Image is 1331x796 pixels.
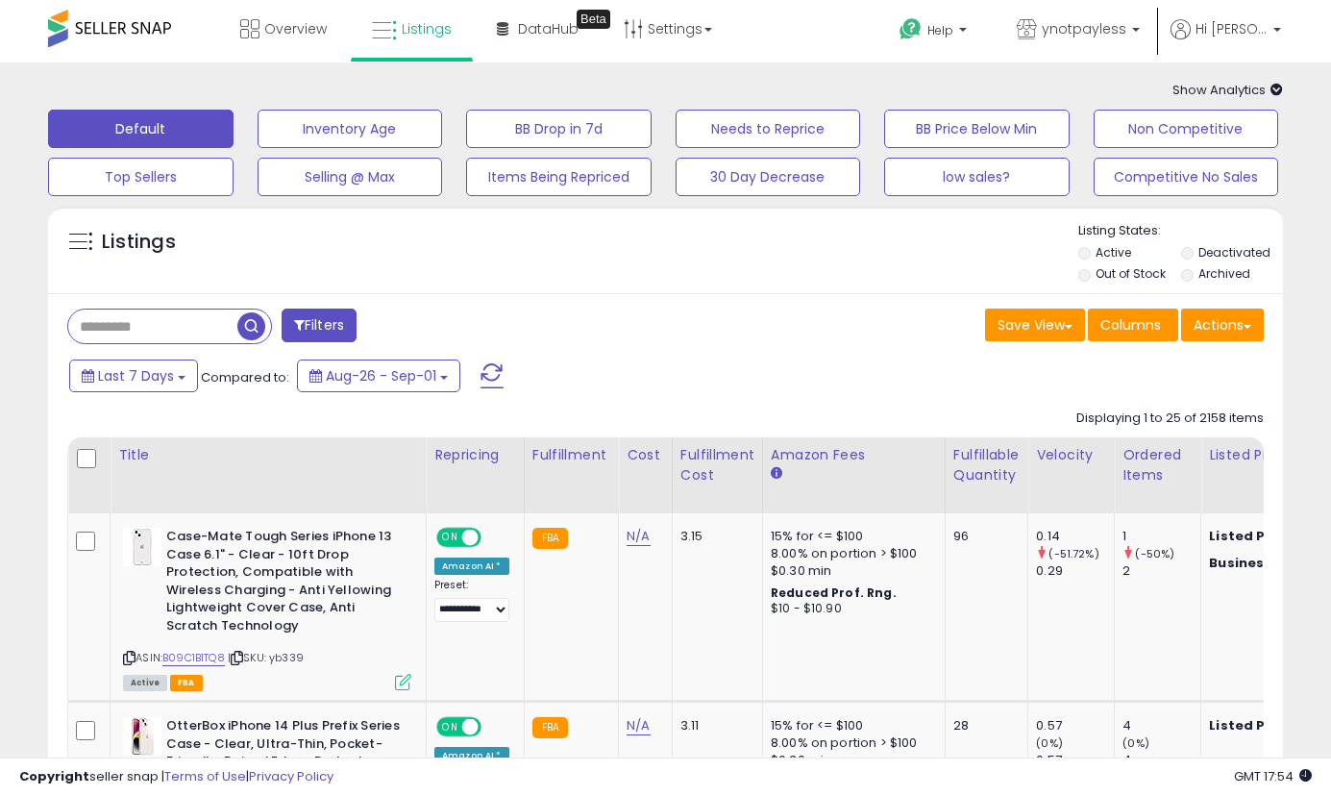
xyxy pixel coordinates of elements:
[249,767,333,785] a: Privacy Policy
[518,19,579,38] span: DataHub
[1122,735,1149,751] small: (0%)
[438,719,462,735] span: ON
[170,675,203,691] span: FBA
[953,717,1013,734] div: 28
[1088,309,1178,341] button: Columns
[258,158,443,196] button: Selling @ Max
[771,752,930,769] div: $0.30 min
[402,19,452,38] span: Listings
[532,445,610,465] div: Fulfillment
[434,747,509,764] div: Amazon AI *
[69,360,198,392] button: Last 7 Days
[627,527,650,546] a: N/A
[680,717,748,734] div: 3.11
[466,158,652,196] button: Items Being Repriced
[771,545,930,562] div: 8.00% on portion > $100
[1036,528,1114,545] div: 0.14
[123,528,161,566] img: 31I+zo+JAPL._SL40_.jpg
[1094,110,1279,148] button: Non Competitive
[434,558,509,575] div: Amazon AI *
[1209,554,1315,572] b: Business Price:
[1048,546,1098,561] small: (-51.72%)
[102,229,176,256] h5: Listings
[985,309,1085,341] button: Save View
[771,717,930,734] div: 15% for <= $100
[676,158,861,196] button: 30 Day Decrease
[1234,767,1312,785] span: 2025-09-9 17:54 GMT
[1122,752,1200,769] div: 4
[1135,546,1174,561] small: (-50%)
[771,601,930,617] div: $10 - $10.90
[228,650,304,665] span: | SKU: yb339
[19,768,333,786] div: seller snap | |
[627,445,664,465] div: Cost
[1122,717,1200,734] div: 4
[1122,445,1193,485] div: Ordered Items
[953,528,1013,545] div: 96
[1198,265,1250,282] label: Archived
[1036,717,1114,734] div: 0.57
[771,734,930,752] div: 8.00% on portion > $100
[164,767,246,785] a: Terms of Use
[771,445,937,465] div: Amazon Fees
[1036,735,1063,751] small: (0%)
[680,528,748,545] div: 3.15
[19,767,89,785] strong: Copyright
[479,719,509,735] span: OFF
[162,650,225,666] a: B09C1B1TQ8
[899,17,923,41] i: Get Help
[1036,752,1114,769] div: 0.57
[676,110,861,148] button: Needs to Reprice
[1209,716,1296,734] b: Listed Price:
[466,110,652,148] button: BB Drop in 7d
[264,19,327,38] span: Overview
[98,366,174,386] span: Last 7 Days
[118,445,418,465] div: Title
[1078,222,1283,240] p: Listing States:
[884,158,1070,196] button: low sales?
[953,445,1020,485] div: Fulfillable Quantity
[123,717,161,756] img: 3131pXSm45L._SL40_.jpg
[1172,81,1283,99] span: Show Analytics
[48,158,234,196] button: Top Sellers
[1195,19,1268,38] span: Hi [PERSON_NAME]
[884,110,1070,148] button: BB Price Below Min
[771,562,930,580] div: $0.30 min
[1209,527,1296,545] b: Listed Price:
[166,528,400,639] b: Case-Mate Tough Series iPhone 13 Case 6.1" - Clear - 10ft Drop Protection, Compatible with Wirele...
[1076,410,1264,428] div: Displaying 1 to 25 of 2158 items
[438,530,462,546] span: ON
[123,528,411,688] div: ASIN:
[434,445,516,465] div: Repricing
[1181,309,1264,341] button: Actions
[1042,19,1126,38] span: ynotpayless
[479,530,509,546] span: OFF
[1122,528,1200,545] div: 1
[532,717,568,738] small: FBA
[1122,562,1200,580] div: 2
[927,22,953,38] span: Help
[1198,244,1270,261] label: Deactivated
[1100,315,1161,335] span: Columns
[771,585,897,601] b: Reduced Prof. Rng.
[258,110,443,148] button: Inventory Age
[680,445,754,485] div: Fulfillment Cost
[297,360,460,392] button: Aug-26 - Sep-01
[326,366,436,386] span: Aug-26 - Sep-01
[1096,265,1166,282] label: Out of Stock
[771,528,930,545] div: 15% for <= $100
[577,10,610,29] div: Tooltip anchor
[1036,562,1114,580] div: 0.29
[48,110,234,148] button: Default
[123,675,167,691] span: All listings currently available for purchase on Amazon
[434,579,509,622] div: Preset:
[1094,158,1279,196] button: Competitive No Sales
[1036,445,1106,465] div: Velocity
[627,716,650,735] a: N/A
[1096,244,1131,261] label: Active
[282,309,357,342] button: Filters
[884,3,986,62] a: Help
[1171,19,1281,62] a: Hi [PERSON_NAME]
[201,368,289,386] span: Compared to:
[532,528,568,549] small: FBA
